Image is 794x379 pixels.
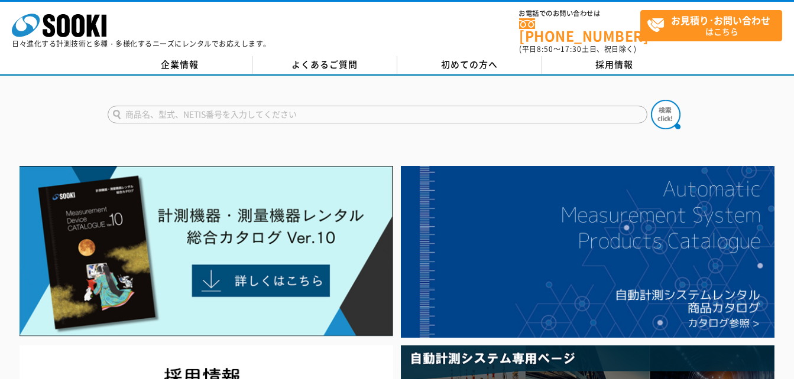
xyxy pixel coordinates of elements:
span: 17:30 [560,44,582,54]
span: 8:50 [537,44,553,54]
a: 企業情報 [108,56,252,74]
p: 日々進化する計測技術と多種・多様化するニーズにレンタルでお応えします。 [12,40,271,47]
span: お電話でのお問い合わせは [519,10,640,17]
a: 初めての方へ [397,56,542,74]
a: お見積り･お問い合わせはこちら [640,10,782,41]
strong: お見積り･お問い合わせ [671,13,770,27]
a: よくあるご質問 [252,56,397,74]
span: 初めての方へ [441,58,498,71]
img: btn_search.png [651,100,680,129]
img: 自動計測システムカタログ [401,166,774,338]
img: Catalog Ver10 [20,166,393,337]
span: (平日 ～ 土日、祝日除く) [519,44,636,54]
a: 採用情報 [542,56,687,74]
input: 商品名、型式、NETIS番号を入力してください [108,106,647,123]
span: はこちら [647,11,782,40]
a: [PHONE_NUMBER] [519,18,640,43]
